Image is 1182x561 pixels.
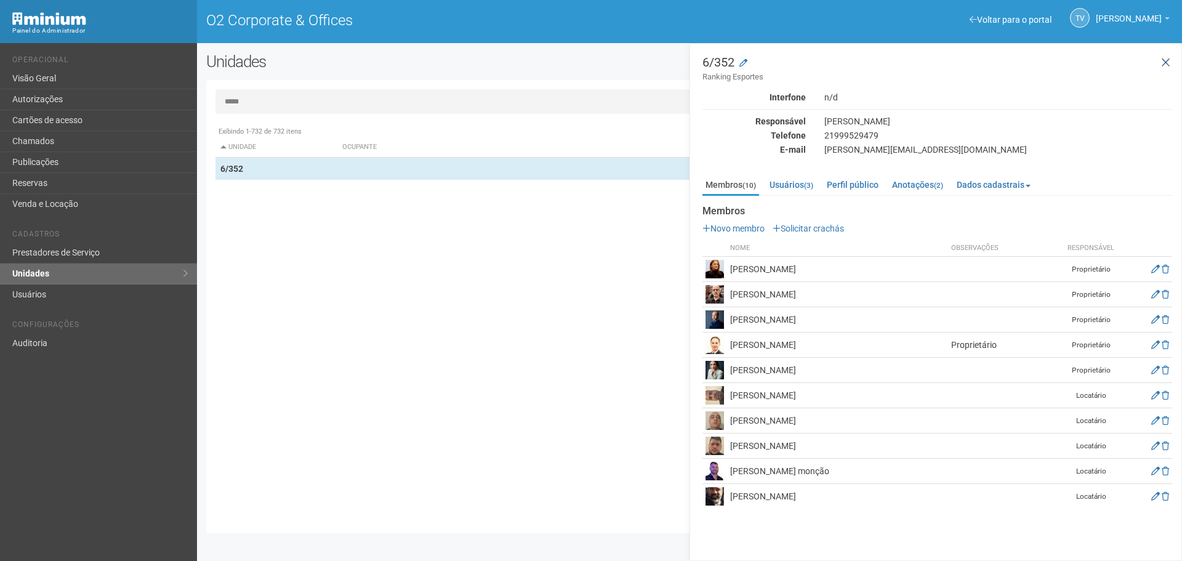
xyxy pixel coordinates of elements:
td: Proprietário [1060,358,1122,383]
td: [PERSON_NAME] [727,307,948,333]
a: Dados cadastrais [954,176,1034,194]
a: Excluir membro [1162,289,1169,299]
a: Membros(10) [702,176,759,196]
a: Excluir membro [1162,441,1169,451]
span: Thayane Vasconcelos Torres [1096,2,1162,23]
a: Excluir membro [1162,466,1169,476]
td: Locatário [1060,484,1122,509]
a: Excluir membro [1162,340,1169,350]
a: Excluir membro [1162,315,1169,325]
a: Usuários(3) [766,176,816,194]
img: user.png [706,336,724,354]
img: user.png [706,487,724,506]
a: Excluir membro [1162,491,1169,501]
div: 21999529479 [815,130,1181,141]
td: Proprietário [1060,333,1122,358]
a: Novo membro [702,224,765,233]
small: Ranking Esportes [702,71,1172,83]
li: Cadastros [12,230,188,243]
a: Anotações(2) [889,176,946,194]
a: Editar membro [1151,441,1160,451]
td: [PERSON_NAME] [727,282,948,307]
a: Editar membro [1151,390,1160,400]
td: Locatário [1060,434,1122,459]
td: Proprietário [1060,307,1122,333]
td: [PERSON_NAME] [727,408,948,434]
td: [PERSON_NAME] monção [727,459,948,484]
a: Excluir membro [1162,390,1169,400]
a: Solicitar crachás [773,224,844,233]
img: Minium [12,12,86,25]
div: [PERSON_NAME] [815,116,1181,127]
a: Excluir membro [1162,365,1169,375]
h2: Unidades [206,52,598,71]
strong: 6/352 [220,164,243,174]
img: user.png [706,285,724,304]
div: Telefone [693,130,815,141]
th: Unidade: activate to sort column descending [215,137,337,158]
td: [PERSON_NAME] [727,333,948,358]
img: user.png [706,386,724,405]
td: [PERSON_NAME] [727,358,948,383]
th: Ocupante: activate to sort column ascending [337,137,755,158]
div: Responsável [693,116,815,127]
div: Interfone [693,92,815,103]
img: user.png [706,411,724,430]
a: Voltar para o portal [970,15,1051,25]
li: Operacional [12,55,188,68]
img: user.png [706,437,724,455]
h1: O2 Corporate & Offices [206,12,680,28]
a: Perfil público [824,176,882,194]
h3: 6/352 [702,56,1172,83]
a: Editar membro [1151,466,1160,476]
a: TV [1070,8,1090,28]
a: Editar membro [1151,340,1160,350]
img: user.png [706,462,724,480]
li: Configurações [12,320,188,333]
a: Editar membro [1151,264,1160,274]
th: Nome [727,240,948,257]
a: [PERSON_NAME] [1096,15,1170,25]
img: user.png [706,260,724,278]
td: Locatário [1060,383,1122,408]
td: [PERSON_NAME] [727,383,948,408]
td: Locatário [1060,459,1122,484]
td: [PERSON_NAME] [727,434,948,459]
td: [PERSON_NAME] [727,257,948,282]
div: Painel do Administrador [12,25,188,36]
div: n/d [815,92,1181,103]
a: Editar membro [1151,416,1160,426]
small: (10) [742,181,756,190]
a: Editar membro [1151,365,1160,375]
img: user.png [706,310,724,329]
td: Proprietário [1060,282,1122,307]
a: Excluir membro [1162,264,1169,274]
div: E-mail [693,144,815,155]
a: Editar membro [1151,315,1160,325]
a: Editar membro [1151,491,1160,501]
strong: Membros [702,206,1172,217]
div: Exibindo 1-732 de 732 itens [215,126,1164,137]
td: Locatário [1060,408,1122,434]
small: (2) [934,181,943,190]
a: Editar membro [1151,289,1160,299]
th: Observações [948,240,1060,257]
th: Responsável [1060,240,1122,257]
small: (3) [804,181,813,190]
div: [PERSON_NAME][EMAIL_ADDRESS][DOMAIN_NAME] [815,144,1181,155]
td: Proprietário [1060,257,1122,282]
a: Modificar a unidade [739,57,747,70]
td: Proprietário [948,333,1060,358]
td: [PERSON_NAME] [727,484,948,509]
img: user.png [706,361,724,379]
a: Excluir membro [1162,416,1169,426]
